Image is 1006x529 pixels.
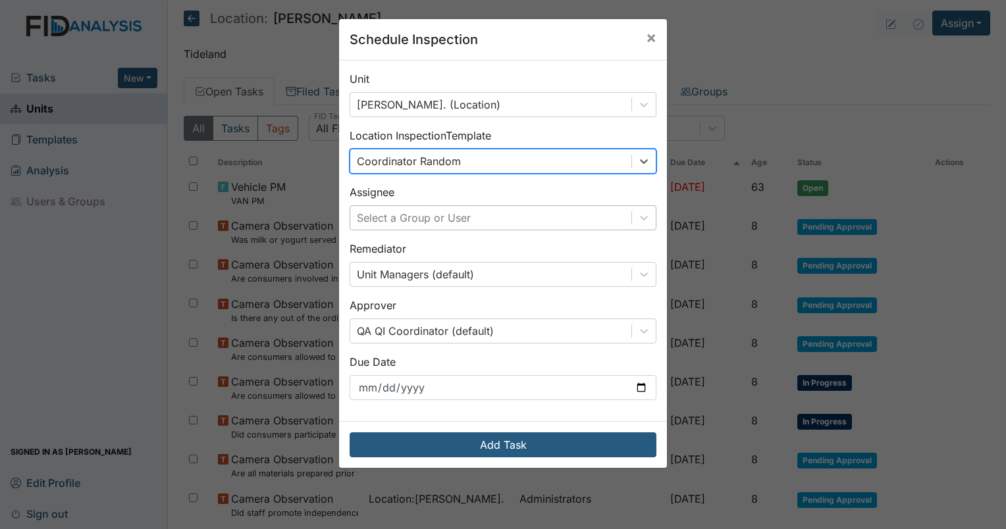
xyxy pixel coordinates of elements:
button: Add Task [350,432,656,457]
label: Unit [350,71,369,87]
button: Close [635,19,667,56]
div: Select a Group or User [357,210,471,226]
label: Approver [350,297,396,313]
div: Unit Managers (default) [357,266,474,282]
h5: Schedule Inspection [350,30,478,49]
label: Location Inspection Template [350,128,491,143]
label: Assignee [350,184,394,200]
span: × [646,28,656,47]
label: Due Date [350,354,396,370]
div: QA QI Coordinator (default) [357,323,494,339]
div: [PERSON_NAME]. (Location) [357,97,500,113]
div: Coordinator Random [357,153,461,169]
label: Remediator [350,241,406,257]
